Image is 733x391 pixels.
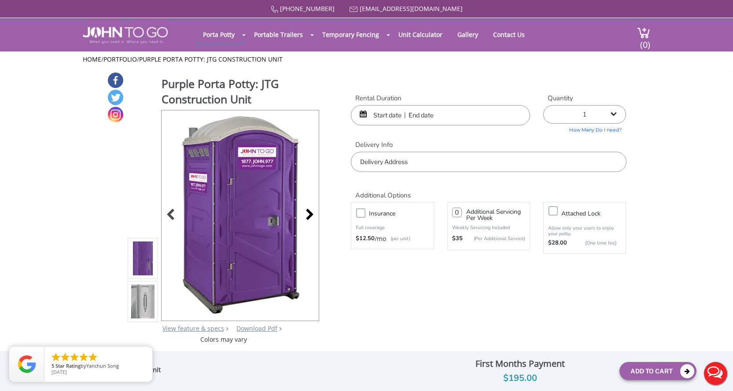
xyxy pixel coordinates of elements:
[60,352,70,362] li: 
[108,73,123,88] a: Facebook
[386,234,410,243] p: (per unit)
[108,107,123,122] a: Instagram
[196,26,241,43] a: Porta Potty
[543,94,626,103] label: Quantity
[369,208,438,219] h3: Insurance
[279,327,282,331] img: chevron.png
[173,110,307,318] img: Product
[351,105,530,125] input: Start date | End date
[637,27,650,39] img: cart a
[350,7,358,12] img: Mail
[108,90,123,105] a: Twitter
[351,140,626,150] label: Delivery Info
[55,362,81,369] span: Star Rating
[103,55,137,63] a: Portfolio
[162,324,224,333] a: View feature & specs
[351,94,530,103] label: Rental Duration
[571,239,617,248] p: {One time fee}
[52,362,54,369] span: 5
[452,234,463,243] strong: $35
[356,234,375,243] strong: $12.50
[78,352,89,362] li: 
[351,181,626,200] h2: Additional Options
[83,27,168,44] img: JOHN to go
[271,6,278,13] img: Call
[18,355,36,373] img: Review Rating
[226,327,228,331] img: right arrow icon
[561,208,630,219] h3: Attached lock
[463,235,525,242] p: (Per Additional Service)
[548,225,621,237] p: Allow only your users to enjoy your potty.
[452,208,462,217] input: 0
[86,362,119,369] span: Yanchun Song
[698,356,733,391] button: Live Chat
[452,224,525,231] p: Weekly Servicing Included
[162,76,320,109] h1: Purple Porta Potty: JTG Construction Unit
[360,4,463,13] a: [EMAIL_ADDRESS][DOMAIN_NAME]
[640,32,650,51] span: (0)
[247,26,309,43] a: Portable Trailers
[351,152,626,172] input: Delivery Address
[486,26,531,43] a: Contact Us
[83,55,101,63] a: Home
[139,55,283,63] a: Purple Porta Potty: JTG Construction Unit
[548,239,567,248] strong: $28.00
[128,335,320,344] div: Colors may vary
[83,55,650,64] ul: / /
[69,352,80,362] li: 
[280,4,335,13] a: [PHONE_NUMBER]
[466,209,525,221] h3: Additional Servicing Per Week
[316,26,386,43] a: Temporary Fencing
[236,324,277,333] a: Download Pdf
[428,356,613,371] div: First Months Payment
[131,155,155,362] img: Product
[88,352,98,362] li: 
[428,371,613,385] div: $195.00
[52,363,145,369] span: by
[52,369,67,375] span: [DATE]
[543,124,626,134] a: How Many Do I need?
[356,234,429,243] div: /mo
[392,26,449,43] a: Unit Calculator
[619,362,696,380] button: Add To Cart
[451,26,485,43] a: Gallery
[51,352,61,362] li: 
[356,223,429,232] p: Full coverage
